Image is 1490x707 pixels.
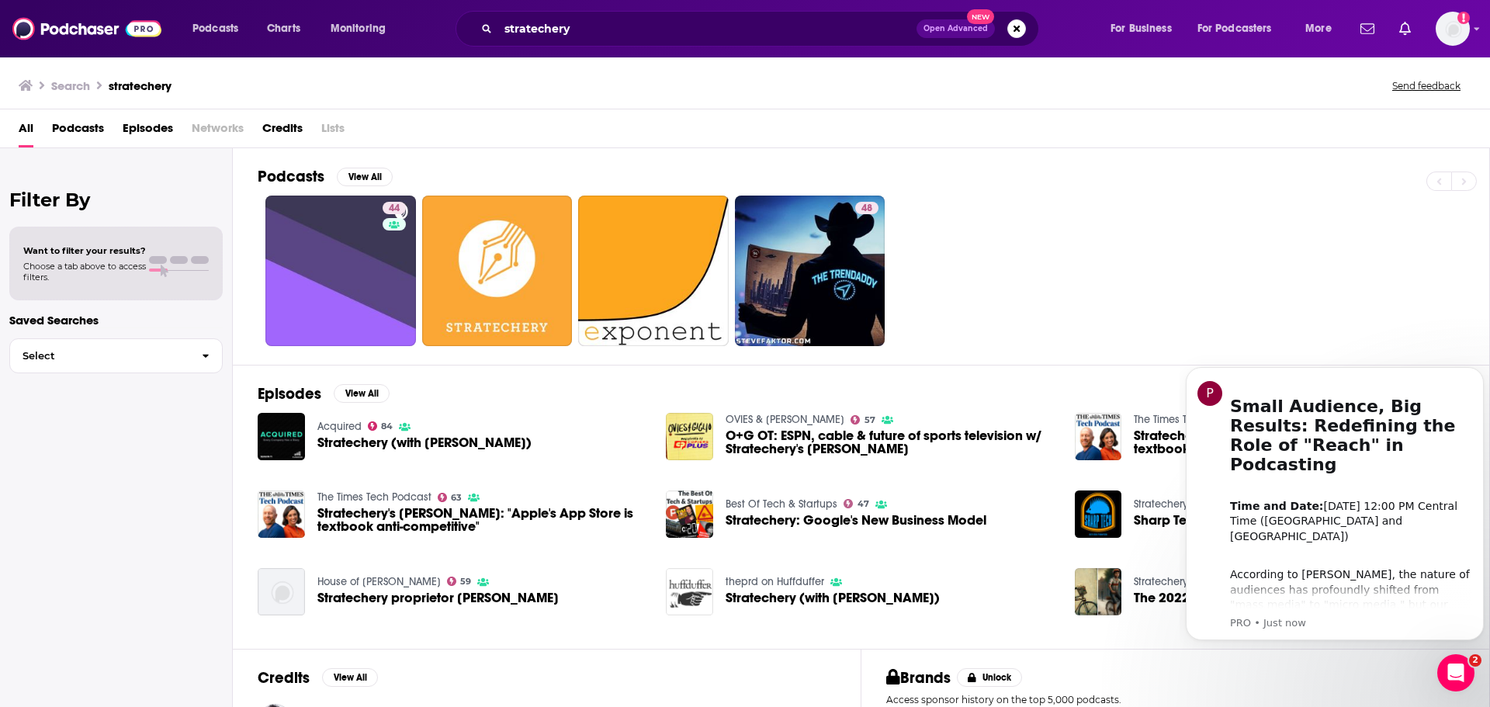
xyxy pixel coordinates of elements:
a: Sharp Tech and Stratechery Plus [1075,490,1122,538]
button: Select [9,338,223,373]
a: OVIES & GIGLIO [726,413,844,426]
span: Lists [321,116,345,147]
a: Best Of Tech & Startups [726,497,837,511]
div: Search podcasts, credits, & more... [470,11,1054,47]
img: O+G OT: ESPN, cable & future of sports television w/ Stratechery's Ben Thompson [666,413,713,460]
a: Stratechery's Ben Thompson: "Apple's App Store is textbook anti-competitive" [1134,429,1464,456]
h2: Credits [258,668,310,688]
a: 84 [368,421,393,431]
span: For Business [1111,18,1172,40]
span: 59 [460,578,471,585]
span: O+G OT: ESPN, cable & future of sports television w/ Stratechery's [PERSON_NAME] [726,429,1056,456]
span: Stratechery proprietor [PERSON_NAME] [317,591,559,605]
a: Stratechery (with Ben Thompson) [317,436,532,449]
span: Stratechery (with [PERSON_NAME]) [317,436,532,449]
p: Access sponsor history on the top 5,000 podcasts. [886,694,1464,705]
img: Stratechery (with Ben Thompson) [666,568,713,615]
a: 47 [844,499,869,508]
span: Charts [267,18,300,40]
img: The 2022 Stratechery Year in Review [1075,568,1122,615]
button: Unlock [957,668,1023,687]
span: Stratechery's [PERSON_NAME]: "Apple's App Store is textbook anti-competitive" [1134,429,1464,456]
button: View All [337,168,393,186]
h2: Filter By [9,189,223,211]
a: 59 [447,577,472,586]
button: open menu [320,16,406,41]
a: Sharp Tech and Stratechery Plus [1134,514,1332,527]
a: PodcastsView All [258,167,393,186]
p: Saved Searches [9,313,223,328]
span: 57 [865,417,875,424]
a: Episodes [123,116,173,147]
a: 57 [851,415,875,425]
a: Stratechery's Ben Thompson: "Apple's App Store is textbook anti-competitive" [317,507,648,533]
a: Podchaser - Follow, Share and Rate Podcasts [12,14,161,43]
a: EpisodesView All [258,384,390,404]
a: Stratechery proprietor Ben Thompson [317,591,559,605]
a: All [19,116,33,147]
span: Stratechery (with [PERSON_NAME]) [726,591,940,605]
span: Monitoring [331,18,386,40]
a: The Times Tech Podcast [1134,413,1248,426]
span: Want to filter your results? [23,245,146,256]
a: 48 [735,196,885,346]
a: 44 [265,196,416,346]
a: Credits [262,116,303,147]
span: Podcasts [192,18,238,40]
a: Stratechery's Ben Thompson: "Apple's App Store is textbook anti-competitive" [258,490,305,538]
a: House of Strauss [317,575,441,588]
img: Stratechery (with Ben Thompson) [258,413,305,460]
a: Podcasts [52,116,104,147]
span: 47 [858,501,869,508]
a: Show notifications dropdown [1354,16,1381,42]
span: New [967,9,995,24]
h3: stratechery [109,78,172,93]
a: O+G OT: ESPN, cable & future of sports television w/ Stratechery's Ben Thompson [726,429,1056,456]
button: View All [334,384,390,403]
h3: Search [51,78,90,93]
button: open menu [1294,16,1351,41]
span: Open Advanced [923,25,988,33]
a: The 2022 Stratechery Year in Review [1134,591,1356,605]
h2: Episodes [258,384,321,404]
img: Stratechery proprietor Ben Thompson [258,568,305,615]
a: 44 [383,202,406,214]
a: Stratechery: Google's New Business Model [726,514,986,527]
span: 2 [1469,654,1481,667]
img: Stratechery: Google's New Business Model [666,490,713,538]
input: Search podcasts, credits, & more... [498,16,917,41]
img: User Profile [1436,12,1470,46]
a: Stratechery (with Ben Thompson) [726,591,940,605]
span: 84 [381,423,393,430]
span: Select [10,351,189,361]
span: Logged in as laprteam [1436,12,1470,46]
iframe: Intercom notifications message [1180,353,1490,650]
button: open menu [182,16,258,41]
iframe: Intercom live chat [1437,654,1474,691]
span: More [1305,18,1332,40]
a: 63 [438,493,463,502]
a: The Times Tech Podcast [317,490,431,504]
button: Open AdvancedNew [917,19,995,38]
button: View All [322,668,378,687]
a: Stratechery [1134,575,1188,588]
svg: Add a profile image [1457,12,1470,24]
a: theprd on Huffduffer [726,575,824,588]
span: Stratechery's [PERSON_NAME]: "Apple's App Store is textbook anti-competitive" [317,507,648,533]
span: 44 [389,201,400,217]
